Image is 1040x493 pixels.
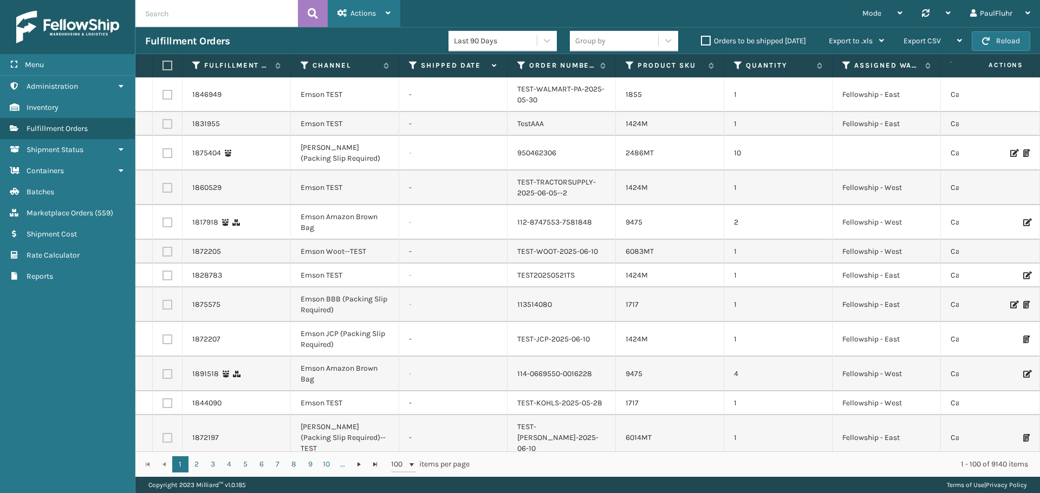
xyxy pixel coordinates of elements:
[367,456,383,472] a: Go to the last page
[862,9,881,18] span: Mode
[27,272,53,281] span: Reports
[145,35,230,48] h3: Fulfillment Orders
[986,481,1027,489] a: Privacy Policy
[399,322,508,357] td: -
[1023,370,1030,378] i: Edit
[833,112,941,136] td: Fellowship - East
[517,177,606,199] a: TEST-TRACTORSUPPLY-2025-06-05--2
[1010,149,1017,157] i: Edit
[16,11,119,43] img: logo
[724,322,833,357] td: 1
[27,208,93,218] span: Marketplace Orders
[724,415,833,461] td: 1
[626,271,648,280] a: 1424M
[626,334,648,344] a: 1424M
[204,61,270,70] label: Fulfillment Order Id
[701,36,806,45] label: Orders to be shipped [DATE]
[192,148,221,159] a: 1875404
[724,287,833,322] td: 1
[192,182,222,193] a: 1860529
[626,247,654,256] a: 6083MT
[833,415,941,461] td: Fellowship - East
[25,60,44,69] span: Menu
[626,119,648,128] a: 1424M
[517,422,606,454] a: TEST-[PERSON_NAME]-2025-06-10
[626,398,639,407] a: 1717
[291,264,399,287] td: Emson TEST
[399,77,508,112] td: -
[517,270,575,281] a: TEST20250521TS
[833,240,941,264] td: Fellowship - West
[954,56,1030,74] span: Actions
[517,148,556,159] a: 950462306
[626,369,642,378] a: 9475
[529,61,595,70] label: Order Number
[192,432,219,443] a: 1872197
[1023,272,1030,279] i: Edit
[192,119,220,129] a: 1831955
[27,166,64,175] span: Containers
[291,205,399,240] td: Emson Amazon Brown Bag
[291,357,399,391] td: Emson Amazon Brown Bag
[399,112,508,136] td: -
[517,119,544,129] a: TestAAA
[205,456,221,472] a: 3
[192,299,220,310] a: 1875575
[517,334,590,345] a: TEST-JCP-2025-06-10
[626,218,642,227] a: 9475
[351,456,367,472] a: Go to the next page
[192,398,222,409] a: 1844090
[724,391,833,415] td: 1
[391,459,407,470] span: 100
[192,246,221,257] a: 1872205
[724,240,833,264] td: 1
[302,456,318,472] a: 9
[626,300,639,309] a: 1717
[148,477,246,493] p: Copyright 2023 Milliard™ v 1.0.185
[27,251,80,260] span: Rate Calculator
[291,287,399,322] td: Emson BBB (Packing Slip Required)
[833,391,941,415] td: Fellowship - West
[724,77,833,112] td: 1
[291,77,399,112] td: Emson TEST
[291,112,399,136] td: Emson TEST
[313,61,378,70] label: Channel
[1010,301,1017,308] i: Edit
[947,481,984,489] a: Terms of Use
[286,456,302,472] a: 8
[854,61,920,70] label: Assigned Warehouse
[724,112,833,136] td: 1
[833,77,941,112] td: Fellowship - East
[399,264,508,287] td: -
[517,246,598,257] a: TEST-WOOT-2025-06-10
[172,456,188,472] a: 1
[192,89,222,100] a: 1846949
[829,36,873,45] span: Export to .xls
[833,287,941,322] td: Fellowship - East
[253,456,270,472] a: 6
[237,456,253,472] a: 5
[724,205,833,240] td: 2
[833,264,941,287] td: Fellowship - East
[724,136,833,170] td: 10
[399,391,508,415] td: -
[1023,434,1030,442] i: Print Packing Slip
[833,205,941,240] td: Fellowship - West
[454,35,538,47] div: Last 90 Days
[270,456,286,472] a: 7
[27,103,58,112] span: Inventory
[421,61,486,70] label: Shipped Date
[724,357,833,391] td: 4
[192,369,219,379] a: 1891518
[399,170,508,205] td: -
[833,357,941,391] td: Fellowship - West
[517,217,592,228] a: 112-8747553-7581848
[27,145,83,154] span: Shipment Status
[399,415,508,461] td: -
[517,369,592,379] a: 114-0669550-0016228
[1023,219,1030,226] i: Edit
[291,391,399,415] td: Emson TEST
[27,229,77,239] span: Shipment Cost
[517,299,552,310] a: 113514080
[291,240,399,264] td: Emson Woot--TEST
